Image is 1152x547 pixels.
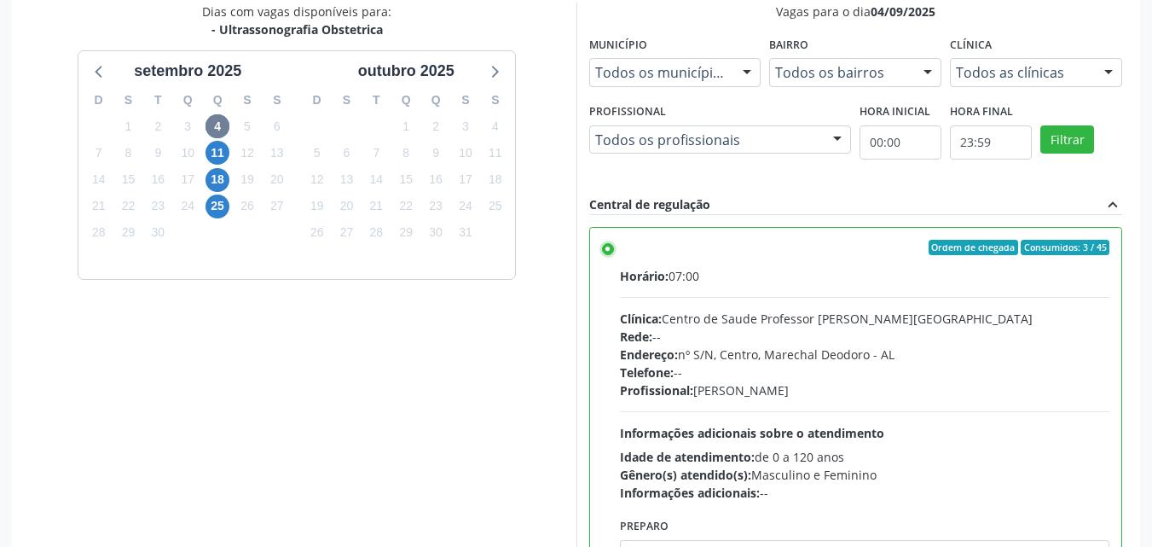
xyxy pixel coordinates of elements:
[620,382,693,399] span: Profissional:
[929,240,1018,255] span: Ordem de chegada
[305,195,329,218] span: domingo, 19 de outubro de 2025
[203,87,233,113] div: Q
[454,141,478,165] span: sexta-feira, 10 de outubro de 2025
[451,87,481,113] div: S
[206,141,229,165] span: quinta-feira, 11 de setembro de 2025
[769,32,808,59] label: Bairro
[127,60,248,83] div: setembro 2025
[421,87,451,113] div: Q
[950,32,992,59] label: Clínica
[117,168,141,192] span: segunda-feira, 15 de setembro de 2025
[394,221,418,245] span: quarta-feira, 29 de outubro de 2025
[173,87,203,113] div: Q
[394,195,418,218] span: quarta-feira, 22 de outubro de 2025
[589,195,710,214] div: Central de regulação
[620,311,662,327] span: Clínica:
[87,221,111,245] span: domingo, 28 de setembro de 2025
[620,466,1110,484] div: Masculino e Feminino
[335,221,359,245] span: segunda-feira, 27 de outubro de 2025
[483,168,507,192] span: sábado, 18 de outubro de 2025
[620,346,1110,364] div: nº S/N, Centro, Marechal Deodoro - AL
[87,141,111,165] span: domingo, 7 de setembro de 2025
[620,449,755,465] span: Idade de atendimento:
[305,141,329,165] span: domingo, 5 de outubro de 2025
[84,87,113,113] div: D
[589,32,647,59] label: Município
[620,364,674,381] span: Telefone:
[454,195,478,218] span: sexta-feira, 24 de outubro de 2025
[775,64,906,81] span: Todos os bairros
[146,141,170,165] span: terça-feira, 9 de setembro de 2025
[305,168,329,192] span: domingo, 12 de outubro de 2025
[117,114,141,138] span: segunda-feira, 1 de setembro de 2025
[335,141,359,165] span: segunda-feira, 6 de outubro de 2025
[335,168,359,192] span: segunda-feira, 13 de outubro de 2025
[364,221,388,245] span: terça-feira, 28 de outubro de 2025
[235,114,259,138] span: sexta-feira, 5 de setembro de 2025
[202,3,391,38] div: Dias com vagas disponíveis para:
[860,99,930,125] label: Hora inicial
[335,195,359,218] span: segunda-feira, 20 de outubro de 2025
[871,3,935,20] span: 04/09/2025
[589,3,1123,20] div: Vagas para o dia
[1021,240,1109,255] span: Consumidos: 3 / 45
[265,114,289,138] span: sábado, 6 de setembro de 2025
[362,87,391,113] div: T
[1103,195,1122,214] i: expand_less
[305,221,329,245] span: domingo, 26 de outubro de 2025
[364,195,388,218] span: terça-feira, 21 de outubro de 2025
[262,87,292,113] div: S
[454,221,478,245] span: sexta-feira, 31 de outubro de 2025
[620,514,669,540] label: Preparo
[146,168,170,192] span: terça-feira, 16 de setembro de 2025
[620,328,1110,346] div: --
[87,195,111,218] span: domingo, 21 de setembro de 2025
[302,87,332,113] div: D
[620,267,1110,285] div: 07:00
[620,329,652,345] span: Rede:
[117,195,141,218] span: segunda-feira, 22 de setembro de 2025
[202,20,391,38] div: - Ultrassonografia Obstetrica
[424,114,448,138] span: quinta-feira, 2 de outubro de 2025
[176,195,200,218] span: quarta-feira, 24 de setembro de 2025
[424,195,448,218] span: quinta-feira, 23 de outubro de 2025
[143,87,173,113] div: T
[454,168,478,192] span: sexta-feira, 17 de outubro de 2025
[483,141,507,165] span: sábado, 11 de outubro de 2025
[235,141,259,165] span: sexta-feira, 12 de setembro de 2025
[620,346,678,363] span: Endereço:
[956,64,1087,81] span: Todos as clínicas
[146,221,170,245] span: terça-feira, 30 de setembro de 2025
[620,310,1110,328] div: Centro de Saude Professor [PERSON_NAME][GEOGRAPHIC_DATA]
[595,131,817,148] span: Todos os profissionais
[424,221,448,245] span: quinta-feira, 30 de outubro de 2025
[424,141,448,165] span: quinta-feira, 9 de outubro de 2025
[235,195,259,218] span: sexta-feira, 26 de setembro de 2025
[176,168,200,192] span: quarta-feira, 17 de setembro de 2025
[117,221,141,245] span: segunda-feira, 29 de setembro de 2025
[620,448,1110,466] div: de 0 a 120 anos
[265,195,289,218] span: sábado, 27 de setembro de 2025
[206,168,229,192] span: quinta-feira, 18 de setembro de 2025
[394,141,418,165] span: quarta-feira, 8 de outubro de 2025
[394,114,418,138] span: quarta-feira, 1 de outubro de 2025
[206,114,229,138] span: quinta-feira, 4 de setembro de 2025
[176,114,200,138] span: quarta-feira, 3 de setembro de 2025
[206,195,229,218] span: quinta-feira, 25 de setembro de 2025
[1040,125,1094,154] button: Filtrar
[620,268,669,284] span: Horário:
[620,364,1110,381] div: --
[424,168,448,192] span: quinta-feira, 16 de outubro de 2025
[589,99,666,125] label: Profissional
[454,114,478,138] span: sexta-feira, 3 de outubro de 2025
[950,99,1013,125] label: Hora final
[620,425,884,441] span: Informações adicionais sobre o atendimento
[117,141,141,165] span: segunda-feira, 8 de setembro de 2025
[620,484,1110,502] div: --
[332,87,362,113] div: S
[394,168,418,192] span: quarta-feira, 15 de outubro de 2025
[351,60,461,83] div: outubro 2025
[483,114,507,138] span: sábado, 4 de outubro de 2025
[364,141,388,165] span: terça-feira, 7 de outubro de 2025
[364,168,388,192] span: terça-feira, 14 de outubro de 2025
